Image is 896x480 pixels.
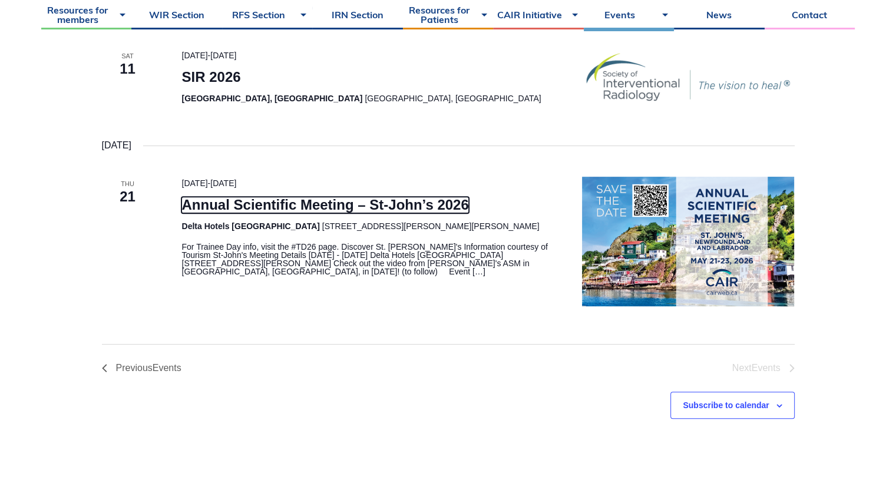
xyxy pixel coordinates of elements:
a: Annual Scientific Meeting – St-John’s 2026 [181,197,468,213]
span: Events [153,363,181,373]
img: Capture d’écran 2025-06-06 150827 [582,177,794,306]
p: For Trainee Day info, visit the #TD26 page. Discover St. [PERSON_NAME]'s Information courtesy of ... [181,243,554,276]
span: Previous [116,363,181,373]
img: 5876a_sir_425x115_logobanner_withtagline [582,49,794,106]
time: - [181,51,236,60]
span: [DATE] [210,178,236,188]
span: [STREET_ADDRESS][PERSON_NAME][PERSON_NAME] [322,221,540,231]
span: Thu [102,179,154,189]
span: [GEOGRAPHIC_DATA], [GEOGRAPHIC_DATA] [181,94,362,103]
time: - [181,178,236,188]
span: [GEOGRAPHIC_DATA], [GEOGRAPHIC_DATA] [365,94,541,103]
button: Subscribe to calendar [683,400,769,410]
span: Delta Hotels [GEOGRAPHIC_DATA] [181,221,319,231]
a: Previous Events [102,363,181,373]
time: [DATE] [102,138,131,153]
span: [DATE] [210,51,236,60]
span: 11 [102,59,154,79]
span: [DATE] [181,178,207,188]
span: [DATE] [181,51,207,60]
a: SIR 2026 [181,69,240,85]
span: Sat [102,51,154,61]
span: 21 [102,187,154,207]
